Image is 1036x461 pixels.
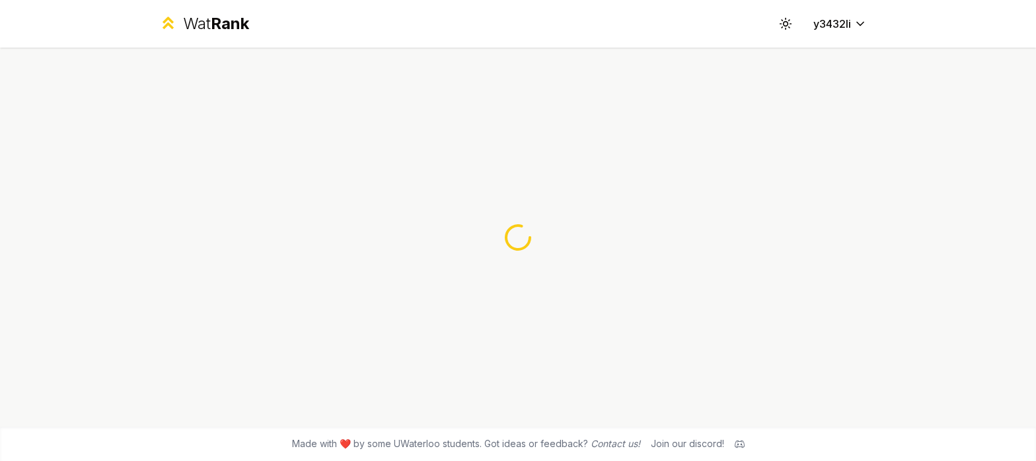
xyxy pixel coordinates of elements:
[159,13,249,34] a: WatRank
[803,12,877,36] button: y3432li
[591,438,640,449] a: Contact us!
[211,14,249,33] span: Rank
[813,16,851,32] span: y3432li
[183,13,249,34] div: Wat
[651,437,724,450] div: Join our discord!
[292,437,640,450] span: Made with ❤️ by some UWaterloo students. Got ideas or feedback?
